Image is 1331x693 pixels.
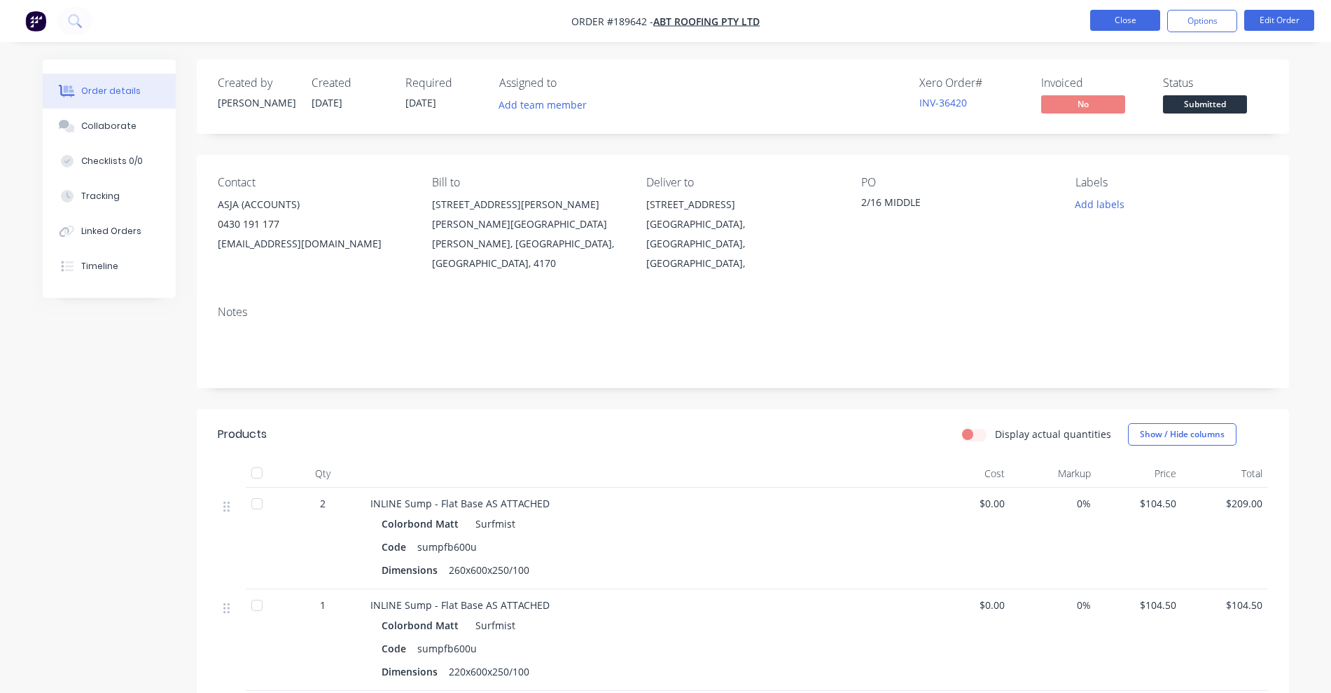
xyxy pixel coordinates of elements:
[861,195,1036,214] div: 2/16 MIDDLE
[81,225,141,238] div: Linked Orders
[81,190,120,203] div: Tracking
[1041,76,1146,90] div: Invoiced
[491,95,594,114] button: Add team member
[432,176,624,189] div: Bill to
[382,638,412,659] div: Code
[312,96,342,109] span: [DATE]
[81,155,143,167] div: Checklists 0/0
[382,514,464,534] div: Colorbond Matt
[1096,460,1183,488] div: Price
[218,306,1268,319] div: Notes
[432,195,624,273] div: [STREET_ADDRESS][PERSON_NAME][PERSON_NAME][GEOGRAPHIC_DATA][PERSON_NAME], [GEOGRAPHIC_DATA], [GEO...
[1075,176,1267,189] div: Labels
[81,260,118,273] div: Timeline
[919,96,967,109] a: INV-36420
[81,85,141,97] div: Order details
[218,195,410,214] div: ASJA (ACCOUNTS)
[81,120,137,132] div: Collaborate
[470,514,515,534] div: Surfmist
[646,176,838,189] div: Deliver to
[218,426,267,443] div: Products
[571,15,653,28] span: Order #189642 -
[1182,460,1268,488] div: Total
[646,195,838,214] div: [STREET_ADDRESS]
[382,537,412,557] div: Code
[653,15,760,28] a: ABT ROOFING PTY LTD
[218,176,410,189] div: Contact
[218,214,410,234] div: 0430 191 177
[1163,95,1247,116] button: Submitted
[1163,95,1247,113] span: Submitted
[405,76,482,90] div: Required
[432,214,624,273] div: [PERSON_NAME][GEOGRAPHIC_DATA][PERSON_NAME], [GEOGRAPHIC_DATA], [GEOGRAPHIC_DATA], 4170
[43,109,176,144] button: Collaborate
[1010,460,1096,488] div: Markup
[861,176,1053,189] div: PO
[382,560,443,580] div: Dimensions
[382,661,443,682] div: Dimensions
[1016,496,1091,511] span: 0%
[281,460,365,488] div: Qty
[1041,95,1125,113] span: No
[919,76,1024,90] div: Xero Order #
[470,615,515,636] div: Surfmist
[1068,195,1132,214] button: Add labels
[1102,598,1177,612] span: $104.50
[499,76,639,90] div: Assigned to
[1167,10,1237,32] button: Options
[1128,423,1236,446] button: Show / Hide columns
[43,249,176,284] button: Timeline
[412,638,482,659] div: sumpfb600u
[370,598,550,612] span: INLINE Sump - Flat Base AS ATTACHED
[1244,10,1314,31] button: Edit Order
[43,214,176,249] button: Linked Orders
[312,76,389,90] div: Created
[25,11,46,32] img: Factory
[370,497,550,510] span: INLINE Sump - Flat Base AS ATTACHED
[995,427,1111,441] label: Display actual quantities
[443,560,535,580] div: 260x600x250/100
[218,95,295,110] div: [PERSON_NAME]
[925,460,1011,488] div: Cost
[1187,598,1262,612] span: $104.50
[931,496,1005,511] span: $0.00
[320,598,326,612] span: 1
[43,144,176,179] button: Checklists 0/0
[432,195,624,214] div: [STREET_ADDRESS][PERSON_NAME]
[646,195,838,273] div: [STREET_ADDRESS][GEOGRAPHIC_DATA], [GEOGRAPHIC_DATA], [GEOGRAPHIC_DATA],
[382,615,464,636] div: Colorbond Matt
[218,76,295,90] div: Created by
[320,496,326,511] span: 2
[499,95,594,114] button: Add team member
[43,179,176,214] button: Tracking
[1187,496,1262,511] span: $209.00
[1016,598,1091,612] span: 0%
[1163,76,1268,90] div: Status
[412,537,482,557] div: sumpfb600u
[1090,10,1160,31] button: Close
[1102,496,1177,511] span: $104.50
[405,96,436,109] span: [DATE]
[931,598,1005,612] span: $0.00
[218,195,410,254] div: ASJA (ACCOUNTS)0430 191 177[EMAIL_ADDRESS][DOMAIN_NAME]
[646,214,838,273] div: [GEOGRAPHIC_DATA], [GEOGRAPHIC_DATA], [GEOGRAPHIC_DATA],
[443,661,535,682] div: 220x600x250/100
[218,234,410,254] div: [EMAIL_ADDRESS][DOMAIN_NAME]
[43,74,176,109] button: Order details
